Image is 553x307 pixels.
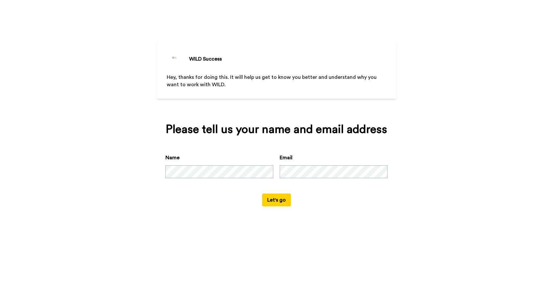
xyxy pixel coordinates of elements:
div: Please tell us your name and email address [165,123,388,136]
div: WILD Success [189,55,222,63]
label: Email [280,154,293,162]
span: Hey, thanks for doing this. It will help us get to know you better and understand why you want to... [167,75,378,87]
label: Name [165,154,180,162]
button: Let's go [262,194,291,206]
